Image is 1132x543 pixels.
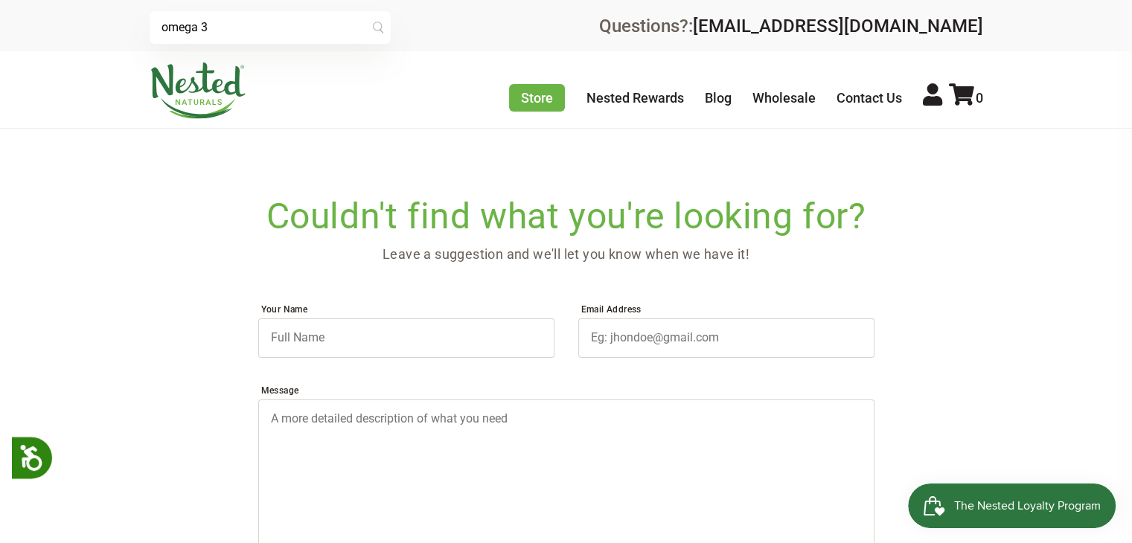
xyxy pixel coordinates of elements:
[976,90,983,106] span: 0
[949,90,983,106] a: 0
[752,90,816,106] a: Wholesale
[586,90,684,106] a: Nested Rewards
[578,301,874,318] label: Email Address
[599,17,983,35] div: Questions?:
[150,244,983,265] p: Leave a suggestion and we'll let you know when we have it!
[908,483,1117,528] iframe: Button to open loyalty program pop-up
[509,84,565,112] a: Store
[258,382,874,399] label: Message
[837,90,902,106] a: Contact Us
[578,318,874,357] input: Eg: jhondoe@gmail.com
[705,90,732,106] a: Blog
[693,16,983,36] a: [EMAIL_ADDRESS][DOMAIN_NAME]
[150,11,391,44] input: Try "Sleeping"
[258,301,554,318] label: Your Name
[150,200,983,233] h2: Couldn't find what you're looking for?
[150,62,246,119] img: Nested Naturals
[258,318,554,357] input: Full Name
